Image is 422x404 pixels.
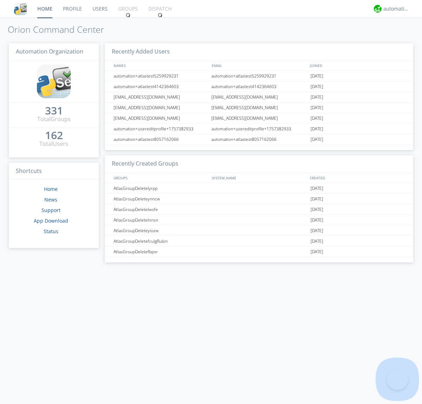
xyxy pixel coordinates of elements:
h3: Recently Added Users [105,43,413,61]
div: [EMAIL_ADDRESS][DOMAIN_NAME] [112,102,209,113]
div: automation+usereditprofile+1757382933 [210,124,309,134]
div: EMAIL [210,60,308,70]
div: Total Users [39,140,68,148]
a: App Download [34,217,68,224]
a: automation+usereditprofile+1757382933automation+usereditprofile+1757382933[DATE] [105,124,413,134]
div: AtlasGroupDeleteyiozw [112,225,209,236]
img: spin.svg [126,13,130,18]
div: automation+atlastest5259929231 [112,71,209,81]
span: Automation Organization [16,48,83,55]
a: [EMAIL_ADDRESS][DOMAIN_NAME][EMAIL_ADDRESS][DOMAIN_NAME][DATE] [105,113,413,124]
img: d2d01cd9b4174d08988066c6d424eccd [374,5,382,13]
div: GROUPS [112,173,208,183]
span: [DATE] [311,92,323,102]
a: automation+atlastest8057162066automation+atlastest8057162066[DATE] [105,134,413,145]
div: AtlasGroupDeletelwsfe [112,204,209,215]
span: [DATE] [311,183,323,194]
div: automation+usereditprofile+1757382933 [112,124,209,134]
a: AtlasGroupDeletefbpxr[DATE] [105,247,413,257]
a: AtlasGroupDeleteyiozw[DATE] [105,225,413,236]
a: Status [44,228,58,235]
div: [EMAIL_ADDRESS][DOMAIN_NAME] [210,113,309,123]
div: automation+atlastest5259929231 [210,71,309,81]
img: spin.svg [158,13,162,18]
img: cddb5a64eb264b2086981ab96f4c1ba7 [14,2,27,15]
a: automation+atlastest5259929231automation+atlastest5259929231[DATE] [105,71,413,81]
span: [DATE] [311,247,323,257]
div: CREATED [308,173,407,183]
div: automation+atlastest4142364603 [112,81,209,92]
div: AtlasGroupDeletelnnsn [112,215,209,225]
div: NAMES [112,60,208,70]
h3: Shortcuts [9,163,99,180]
div: automation+atlas [383,5,410,12]
div: [EMAIL_ADDRESS][DOMAIN_NAME] [112,92,209,102]
a: AtlasGroupDeletelwsfe[DATE] [105,204,413,215]
a: News [44,196,57,203]
a: AtlasGroupDeleteynncw[DATE] [105,194,413,204]
a: [EMAIL_ADDRESS][DOMAIN_NAME][EMAIL_ADDRESS][DOMAIN_NAME][DATE] [105,102,413,113]
div: [EMAIL_ADDRESS][DOMAIN_NAME] [210,102,309,113]
div: automation+atlastest8057162066 [210,134,309,144]
div: SYSTEM_NAME [210,173,308,183]
span: [DATE] [311,134,323,145]
a: Home [44,186,58,192]
span: [DATE] [311,204,323,215]
div: automation+atlastest4142364603 [210,81,309,92]
iframe: Toggle Customer Support [387,369,408,390]
div: [EMAIL_ADDRESS][DOMAIN_NAME] [112,113,209,123]
img: cddb5a64eb264b2086981ab96f4c1ba7 [37,64,71,98]
div: AtlasGroupDeletefbpxr [112,247,209,257]
span: [DATE] [311,71,323,81]
div: Total Groups [37,115,71,123]
span: [DATE] [311,194,323,204]
span: [DATE] [311,225,323,236]
div: AtlasGroupDeletelyrpp [112,183,209,193]
a: Support [41,207,60,213]
div: AtlasGroupDeletefculgRubin [112,236,209,246]
span: [DATE] [311,124,323,134]
a: AtlasGroupDeletefculgRubin[DATE] [105,236,413,247]
a: AtlasGroupDeletelyrpp[DATE] [105,183,413,194]
div: AtlasGroupDeleteynncw [112,194,209,204]
span: [DATE] [311,81,323,92]
span: [DATE] [311,113,323,124]
span: [DATE] [311,102,323,113]
span: [DATE] [311,215,323,225]
div: 331 [45,107,63,114]
a: automation+atlastest4142364603automation+atlastest4142364603[DATE] [105,81,413,92]
span: [DATE] [311,236,323,247]
a: 162 [45,132,63,140]
div: JOINED [308,60,407,70]
a: [EMAIL_ADDRESS][DOMAIN_NAME][EMAIL_ADDRESS][DOMAIN_NAME][DATE] [105,92,413,102]
a: AtlasGroupDeletelnnsn[DATE] [105,215,413,225]
div: automation+atlastest8057162066 [112,134,209,144]
a: 331 [45,107,63,115]
div: [EMAIL_ADDRESS][DOMAIN_NAME] [210,92,309,102]
div: 162 [45,132,63,139]
h3: Recently Created Groups [105,155,413,173]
